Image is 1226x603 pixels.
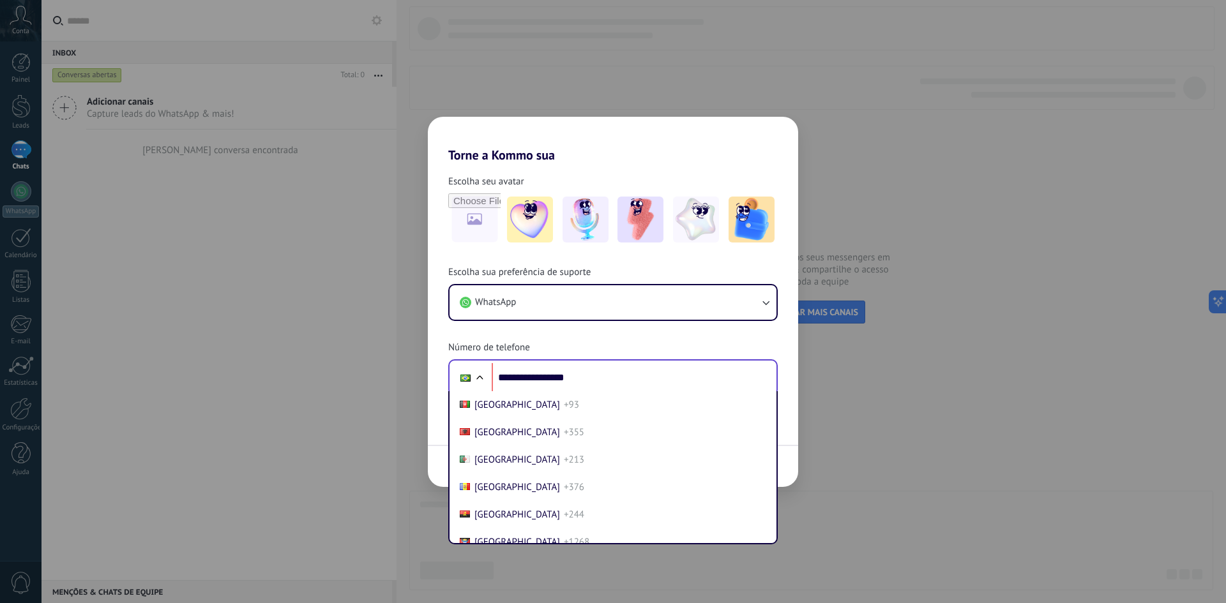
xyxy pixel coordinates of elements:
img: -1.jpeg [507,197,553,242]
span: [GEOGRAPHIC_DATA] [474,536,560,548]
span: Número de telefone [448,341,530,354]
span: WhatsApp [475,296,516,309]
img: -5.jpeg [729,197,775,242]
span: +355 [564,426,584,438]
h2: Torne a Kommo sua [428,117,798,163]
div: Brazil: + 55 [453,364,478,391]
img: -4.jpeg [673,197,719,242]
span: +1268 [564,536,589,548]
img: -2.jpeg [563,197,609,242]
span: [GEOGRAPHIC_DATA] [474,454,560,466]
span: +376 [564,481,584,493]
span: Escolha sua preferência de suporte [448,266,591,279]
span: +213 [564,454,584,466]
span: Escolha seu avatar [448,175,524,188]
span: +244 [564,509,584,521]
span: [GEOGRAPHIC_DATA] [474,426,560,438]
button: WhatsApp [450,285,776,320]
span: [GEOGRAPHIC_DATA] [474,509,560,521]
img: -3.jpeg [617,197,663,242]
span: [GEOGRAPHIC_DATA] [474,481,560,493]
span: [GEOGRAPHIC_DATA] [474,399,560,411]
span: +93 [564,399,579,411]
